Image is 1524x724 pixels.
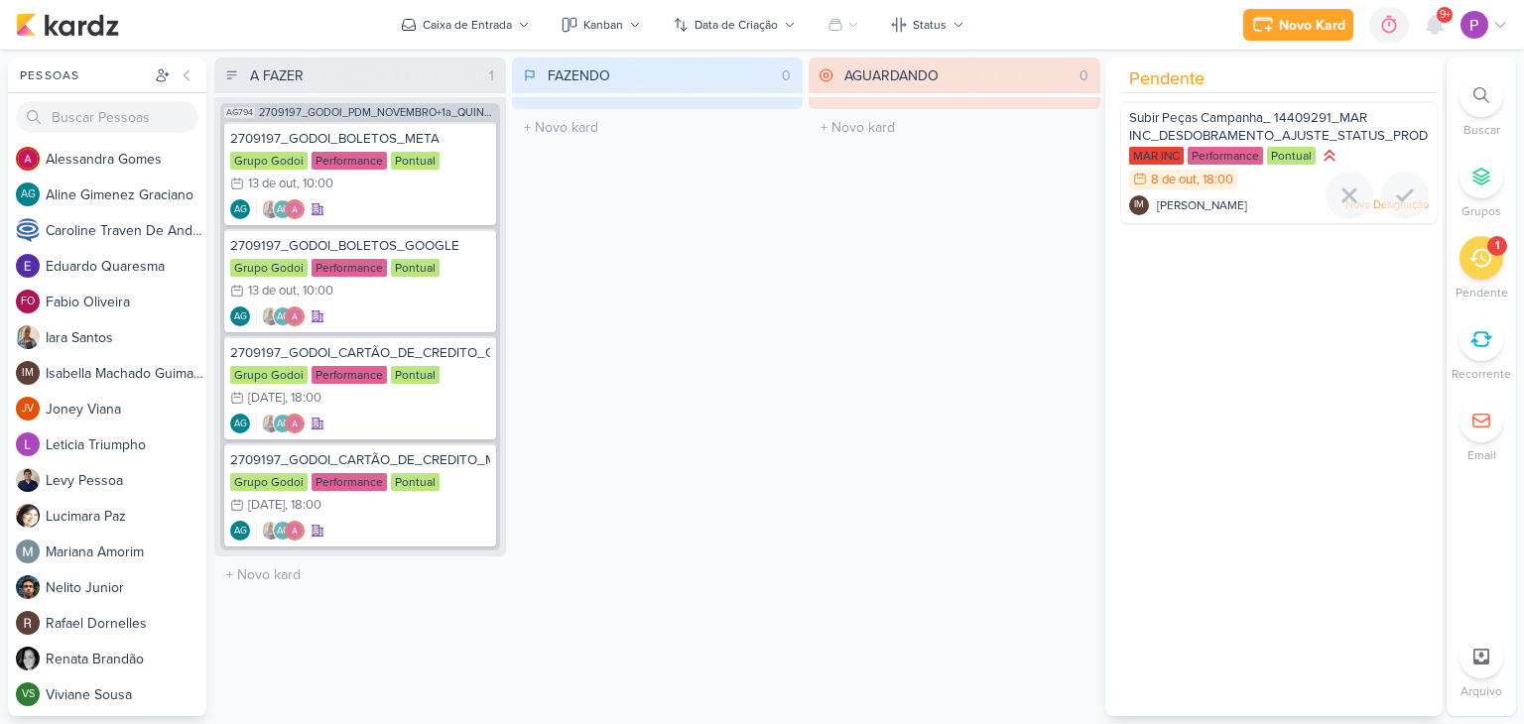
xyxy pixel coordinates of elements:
[16,540,40,563] img: Mariana Amorim
[312,259,387,277] div: Performance
[1452,365,1511,383] p: Recorrente
[234,312,247,322] p: AG
[230,130,490,148] div: 2709197_GODOI_BOLETOS_META
[1463,121,1500,139] p: Buscar
[273,521,293,541] div: Aline Gimenez Graciano
[312,473,387,491] div: Performance
[230,521,250,541] div: Criador(a): Aline Gimenez Graciano
[261,414,281,433] img: Iara Santos
[16,361,40,385] div: Isabella Machado Guimarães
[46,542,206,562] div: M a r i a n a A m o r i m
[218,560,502,589] input: + Novo kard
[1495,238,1499,254] div: 1
[21,189,36,200] p: AG
[16,682,40,706] div: Viviane Sousa
[46,220,206,241] div: C a r o l i n e T r a v e n D e A n d r a d e
[1151,174,1197,186] div: 8 de out
[46,577,206,598] div: N e l i t o J u n i o r
[46,399,206,420] div: J o n e y V i a n a
[22,404,34,415] p: JV
[1447,73,1516,139] li: Ctrl + F
[285,521,305,541] img: Alessandra Gomes
[46,684,206,705] div: V i v i a n e S o u s a
[1072,65,1096,86] div: 0
[1197,174,1233,186] div: , 18:00
[230,199,250,219] div: Aline Gimenez Graciano
[16,647,40,670] img: Renata Brandão
[813,113,1096,142] input: + Novo kard
[1129,195,1149,215] div: Isabella Machado Guimarães
[16,504,40,528] img: Lucimara Paz
[224,107,255,118] span: AG794
[46,149,206,170] div: A l e s s a n d r a G o m e s
[46,434,206,455] div: L e t i c i a T r i u m p h o
[391,473,440,491] div: Pontual
[1467,446,1496,464] p: Email
[230,306,250,326] div: Criador(a): Aline Gimenez Graciano
[277,527,290,537] p: AG
[259,107,496,118] span: 2709197_GODOI_PDM_NOVEMBRO+1a_QUINZENA_DEZEMBRO
[230,414,250,433] div: Aline Gimenez Graciano
[273,306,293,326] div: Aline Gimenez Graciano
[1134,200,1144,210] p: IM
[774,65,799,86] div: 0
[297,285,333,298] div: , 10:00
[16,101,198,133] input: Buscar Pessoas
[230,306,250,326] div: Aline Gimenez Graciano
[234,527,247,537] p: AG
[16,397,40,421] div: Joney Viana
[22,368,34,379] p: IM
[16,290,40,313] div: Fabio Oliveira
[277,312,290,322] p: AG
[1440,7,1451,23] span: 9+
[1267,147,1316,165] div: Pontual
[391,259,440,277] div: Pontual
[16,66,151,84] div: Pessoas
[230,451,490,469] div: 2709197_GODOI_CARTÃO_DE_CREDITO_META
[230,521,250,541] div: Aline Gimenez Graciano
[285,499,321,512] div: , 18:00
[1188,147,1263,165] div: Performance
[230,152,308,170] div: Grupo Godoi
[46,506,206,527] div: L u c i m a r a P a z
[230,199,250,219] div: Criador(a): Aline Gimenez Graciano
[391,152,440,170] div: Pontual
[16,13,119,37] img: kardz.app
[256,306,305,326] div: Colaboradores: Iara Santos, Aline Gimenez Graciano, Alessandra Gomes
[277,205,290,215] p: AG
[391,366,440,384] div: Pontual
[46,327,206,348] div: I a r a S a n t o s
[16,218,40,242] img: Caroline Traven De Andrade
[46,256,206,277] div: E d u a r d o Q u a r e s m a
[1460,682,1502,700] p: Arquivo
[277,420,290,429] p: AG
[230,237,490,255] div: 2709197_GODOI_BOLETOS_GOOGLE
[16,468,40,492] img: Levy Pessoa
[285,199,305,219] img: Alessandra Gomes
[230,366,308,384] div: Grupo Godoi
[285,306,305,326] img: Alessandra Gomes
[256,414,305,433] div: Colaboradores: Iara Santos, Aline Gimenez Graciano, Alessandra Gomes
[516,113,800,142] input: + Novo kard
[261,199,281,219] img: Iara Santos
[22,689,35,700] p: VS
[1279,15,1345,36] div: Novo Kard
[248,285,297,298] div: 13 de out
[285,392,321,405] div: , 18:00
[273,199,293,219] div: Aline Gimenez Graciano
[234,205,247,215] p: AG
[46,649,206,669] div: R e n a t a B r a n d ã o
[16,575,40,599] img: Nelito Junior
[16,611,40,635] img: Rafael Dornelles
[16,254,40,278] img: Eduardo Quaresma
[481,65,502,86] div: 1
[261,521,281,541] img: Iara Santos
[248,499,285,512] div: [DATE]
[230,414,250,433] div: Criador(a): Aline Gimenez Graciano
[16,147,40,171] img: Alessandra Gomes
[312,152,387,170] div: Performance
[16,182,40,206] div: Aline Gimenez Graciano
[261,306,281,326] img: Iara Santos
[230,344,490,362] div: 2709197_GODOI_CARTÃO_DE_CREDITO_GOOGLE
[256,199,305,219] div: Colaboradores: Iara Santos, Aline Gimenez Graciano, Alessandra Gomes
